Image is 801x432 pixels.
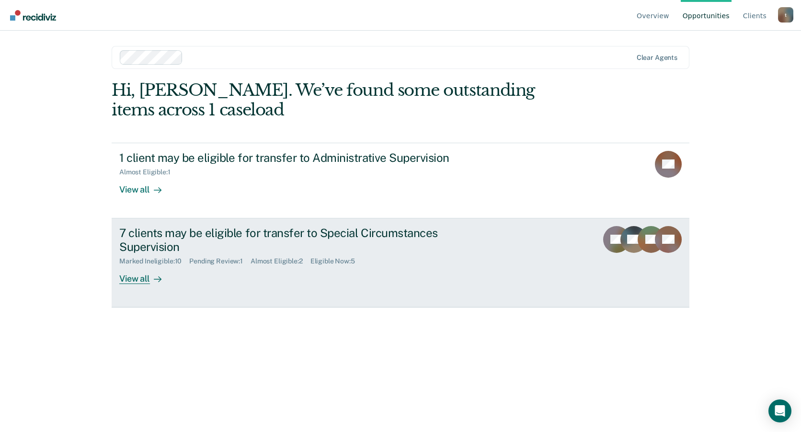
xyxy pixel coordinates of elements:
div: Eligible Now : 5 [310,257,363,265]
img: Recidiviz [10,10,56,21]
div: View all [119,176,173,195]
div: Hi, [PERSON_NAME]. We’ve found some outstanding items across 1 caseload [112,80,574,120]
div: 1 client may be eligible for transfer to Administrative Supervision [119,151,456,165]
div: Open Intercom Messenger [768,399,791,422]
div: t [778,7,793,23]
div: Clear agents [637,54,677,62]
div: View all [119,265,173,284]
div: Almost Eligible : 1 [119,168,178,176]
a: 7 clients may be eligible for transfer to Special Circumstances SupervisionMarked Ineligible:10Pe... [112,218,689,307]
div: 7 clients may be eligible for transfer to Special Circumstances Supervision [119,226,456,254]
div: Almost Eligible : 2 [251,257,310,265]
div: Marked Ineligible : 10 [119,257,189,265]
a: 1 client may be eligible for transfer to Administrative SupervisionAlmost Eligible:1View all [112,143,689,218]
button: Profile dropdown button [778,7,793,23]
div: Pending Review : 1 [189,257,251,265]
